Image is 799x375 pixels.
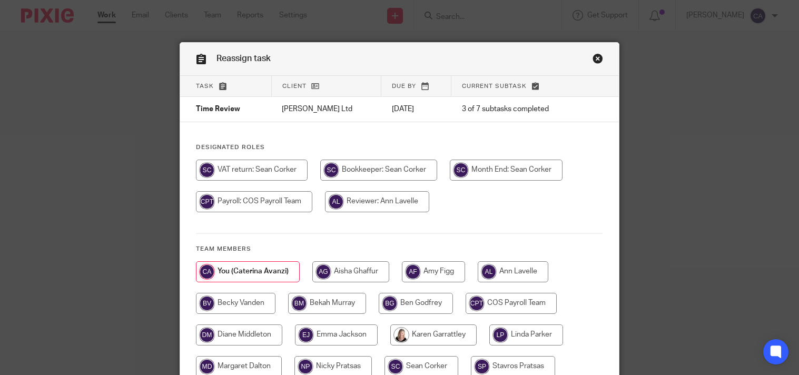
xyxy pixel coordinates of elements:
p: [DATE] [392,104,441,114]
span: Current subtask [462,83,527,89]
span: Task [196,83,214,89]
p: [PERSON_NAME] Ltd [282,104,371,114]
span: Due by [392,83,416,89]
span: Reassign task [216,54,271,63]
span: Client [282,83,307,89]
span: Time Review [196,106,240,113]
a: Close this dialog window [593,53,603,67]
h4: Designated Roles [196,143,603,152]
h4: Team members [196,245,603,253]
td: 3 of 7 subtasks completed [451,97,581,122]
